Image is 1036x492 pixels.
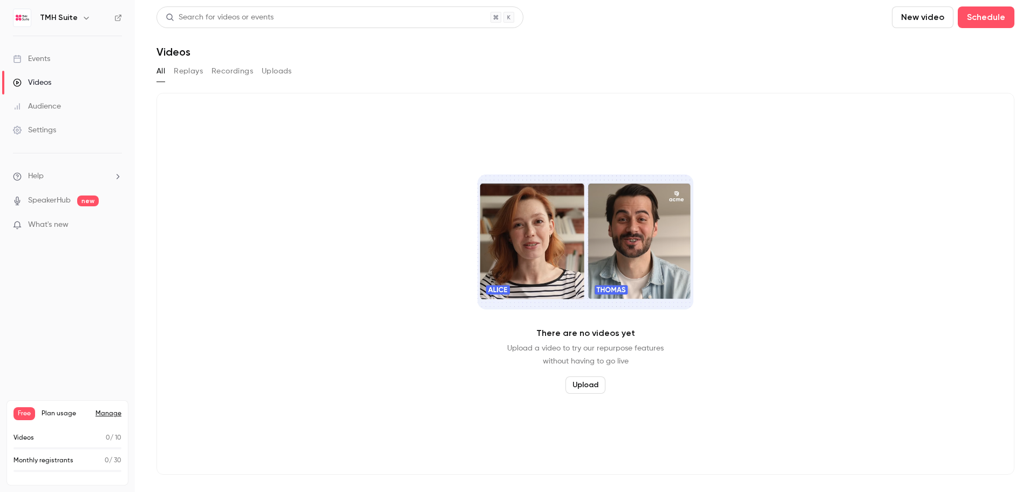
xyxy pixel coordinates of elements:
button: Schedule [958,6,1014,28]
span: Plan usage [42,409,89,418]
p: Upload a video to try our repurpose features without having to go live [507,342,664,368]
div: Settings [13,125,56,136]
span: new [77,196,99,206]
button: New video [892,6,953,28]
h1: Videos [156,45,190,58]
button: Uploads [262,63,292,80]
li: help-dropdown-opener [13,171,122,182]
a: Manage [96,409,121,418]
section: Videos [156,6,1014,486]
a: SpeakerHub [28,195,71,206]
div: Videos [13,77,51,88]
span: 0 [106,435,110,441]
p: / 30 [105,456,121,466]
button: Recordings [212,63,253,80]
p: Videos [13,433,34,443]
div: Audience [13,101,61,112]
img: TMH Suite [13,9,31,26]
button: All [156,63,165,80]
h6: TMH Suite [40,12,78,23]
span: What's new [28,219,69,231]
button: Upload [565,376,605,394]
div: Events [13,53,50,64]
button: Replays [174,63,203,80]
p: / 10 [106,433,121,443]
div: Search for videos or events [166,12,274,23]
p: Monthly registrants [13,456,73,466]
span: 0 [105,457,109,464]
p: There are no videos yet [536,327,635,340]
span: Free [13,407,35,420]
span: Help [28,171,44,182]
